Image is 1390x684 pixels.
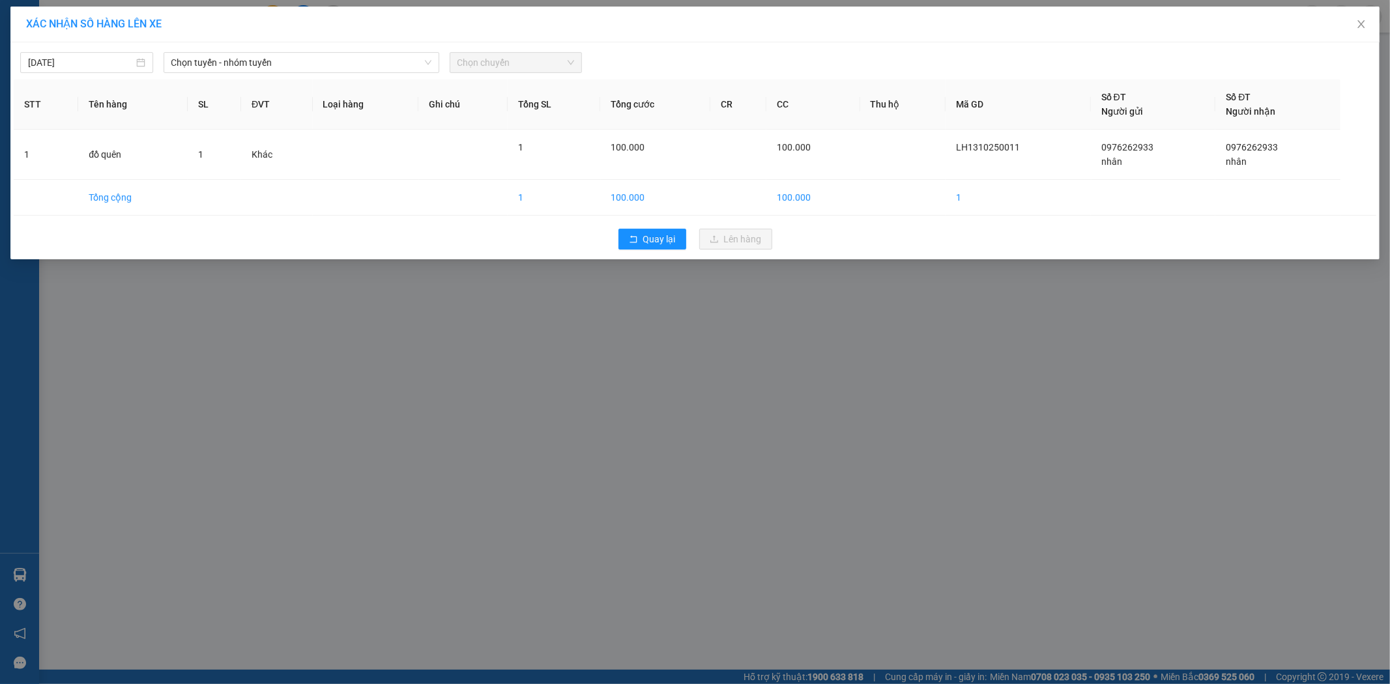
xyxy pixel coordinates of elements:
[629,235,638,245] span: rollback
[508,79,600,130] th: Tổng SL
[1226,156,1247,167] span: nhân
[600,180,710,216] td: 100.000
[1343,7,1380,43] button: Close
[198,149,203,160] span: 1
[618,229,686,249] button: rollbackQuay lại
[78,130,188,180] td: đồ quên
[457,53,575,72] span: Chọn chuyến
[699,229,772,249] button: uploadLên hàng
[241,130,313,180] td: Khác
[424,59,432,66] span: down
[26,18,162,30] span: XÁC NHẬN SỐ HÀNG LÊN XE
[860,79,946,130] th: Thu hộ
[313,79,419,130] th: Loại hàng
[1356,19,1367,29] span: close
[710,79,766,130] th: CR
[418,79,508,130] th: Ghi chú
[1101,106,1143,117] span: Người gửi
[777,142,811,152] span: 100.000
[241,79,313,130] th: ĐVT
[946,180,1090,216] td: 1
[1101,156,1122,167] span: nhân
[611,142,644,152] span: 100.000
[508,180,600,216] td: 1
[956,142,1020,152] span: LH1310250011
[188,79,241,130] th: SL
[78,79,188,130] th: Tên hàng
[766,180,860,216] td: 100.000
[518,142,523,152] span: 1
[1101,92,1126,102] span: Số ĐT
[1101,142,1153,152] span: 0976262933
[643,232,676,246] span: Quay lại
[78,180,188,216] td: Tổng cộng
[14,130,78,180] td: 1
[14,79,78,130] th: STT
[1226,106,1275,117] span: Người nhận
[171,53,431,72] span: Chọn tuyến - nhóm tuyến
[1226,92,1251,102] span: Số ĐT
[946,79,1090,130] th: Mã GD
[1226,142,1278,152] span: 0976262933
[766,79,860,130] th: CC
[28,55,134,70] input: 13/10/2025
[600,79,710,130] th: Tổng cước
